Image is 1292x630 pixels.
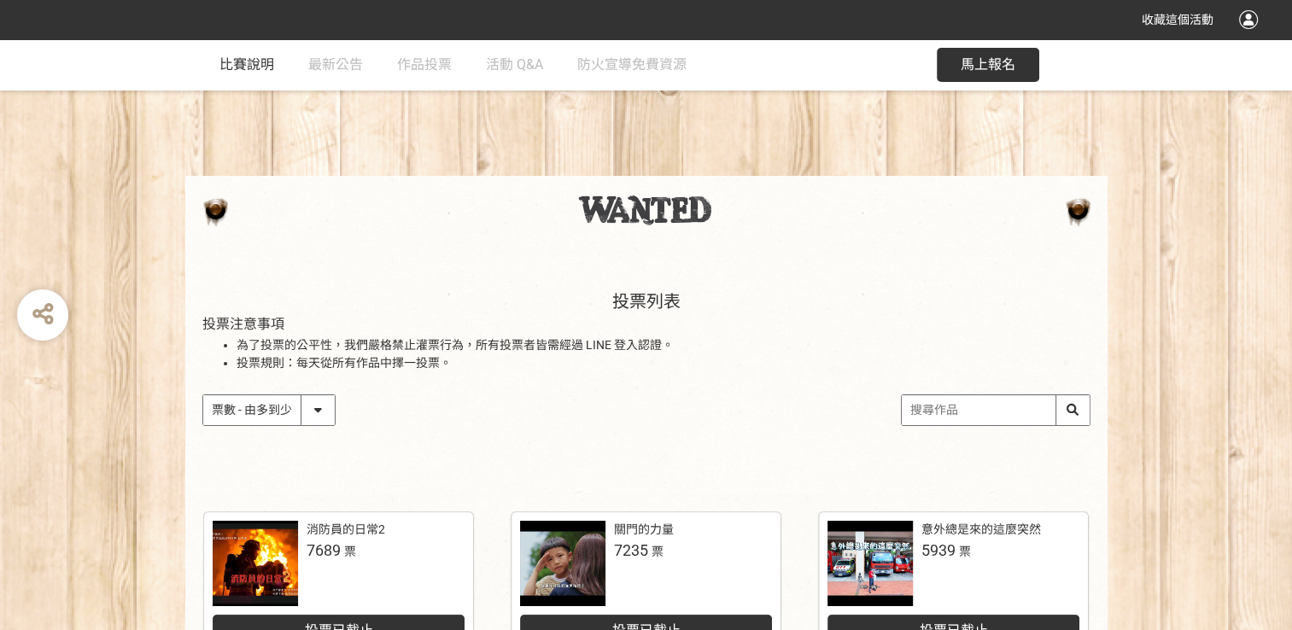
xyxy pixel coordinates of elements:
span: 活動 Q&A [486,56,543,73]
span: 7689 [307,541,341,559]
span: 最新公告 [308,56,363,73]
a: 防火宣導免費資源 [577,39,687,90]
span: 收藏這個活動 [1142,13,1213,26]
span: 7235 [614,541,648,559]
a: 最新公告 [308,39,363,90]
span: 票 [652,545,664,558]
select: Sorting [203,395,335,425]
span: 作品投票 [397,56,452,73]
a: 比賽說明 [219,39,274,90]
div: 消防員的日常2 [307,521,385,539]
span: 票 [959,545,971,558]
div: 關門的力量 [614,521,674,539]
span: 5939 [921,541,956,559]
li: 投票規則：每天從所有作品中擇一投票。 [237,354,1090,372]
li: 為了投票的公平性，我們嚴格禁止灌票行為，所有投票者皆需經過 LINE 登入認證。 [237,336,1090,354]
span: 票 [344,545,356,558]
span: 防火宣導免費資源 [577,56,687,73]
a: 作品投票 [397,39,452,90]
span: 投票注意事項 [202,316,284,332]
input: 搜尋作品 [902,395,1090,425]
span: 比賽說明 [219,56,274,73]
h2: 投票列表 [202,291,1090,312]
a: 活動 Q&A [486,39,543,90]
span: 馬上報名 [961,56,1015,73]
div: 意外總是來的這麼突然 [921,521,1041,539]
button: 馬上報名 [937,48,1039,82]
